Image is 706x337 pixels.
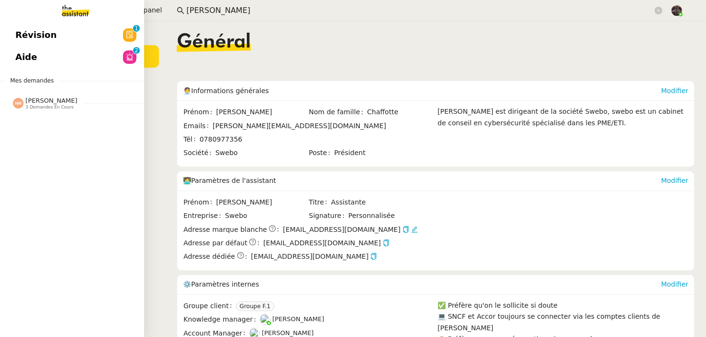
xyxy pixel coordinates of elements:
span: Société [183,147,215,158]
span: Paramètres de l'assistant [191,177,276,184]
p: 2 [134,47,138,56]
span: Entreprise [183,210,225,221]
span: Titre [309,197,331,208]
span: Personnalisée [348,210,395,221]
span: Tél [183,134,199,145]
div: [PERSON_NAME] est dirigeant de la société Swebo, swebo est un cabinet de conseil en cybersécurité... [438,106,688,160]
span: [PERSON_NAME] [272,315,324,323]
span: Prénom [183,197,216,208]
span: 0780977356 [199,135,242,143]
span: Président [334,147,433,158]
span: Nom de famille [309,107,367,118]
span: [PERSON_NAME] [262,329,314,337]
span: Prénom [183,107,216,118]
div: 🧑‍💻 [183,171,661,191]
img: 2af2e8ed-4e7a-4339-b054-92d163d57814 [671,5,682,16]
span: Révision [15,28,57,42]
span: Poste [309,147,334,158]
img: users%2FyQfMwtYgTqhRP2YHWHmG2s2LYaD3%2Favatar%2Fprofile-pic.png [260,314,270,325]
span: 3 demandes en cours [25,105,73,110]
nz-badge-sup: 2 [133,47,140,54]
p: 1 [134,25,138,34]
div: ⚙️ [183,275,661,294]
span: Chaffotte [367,107,433,118]
span: Paramètres internes [191,280,259,288]
span: Signature [309,210,348,221]
nz-tag: Groupe F.1 [236,301,274,311]
span: [EMAIL_ADDRESS][DOMAIN_NAME] [283,224,401,235]
div: 💻 SNCF et Accor toujours se connecter via les comptes clients de [PERSON_NAME] [438,311,688,334]
span: Groupe client [183,301,236,312]
span: Emails [183,120,213,132]
span: Général [177,33,251,52]
span: Adresse dédiée [183,251,235,262]
input: Rechercher [186,4,653,17]
span: [PERSON_NAME] [25,97,77,104]
span: Adresse marque blanche [183,224,267,235]
a: Modifier [661,177,688,184]
span: Mes demandes [4,76,60,85]
span: Informations générales [191,87,269,95]
div: ✅ Préfère qu'on le sollicite si doute [438,300,688,311]
span: Knowledge manager [183,314,260,325]
span: [PERSON_NAME][EMAIL_ADDRESS][DOMAIN_NAME] [213,122,386,130]
span: [PERSON_NAME] [216,107,308,118]
nz-badge-sup: 1 [133,25,140,32]
img: svg [13,98,24,108]
span: Aide [15,50,37,64]
span: [EMAIL_ADDRESS][DOMAIN_NAME] [251,251,377,262]
div: 🧑‍💼 [183,81,661,100]
a: Modifier [661,87,688,95]
span: Assistante [331,197,433,208]
span: Adresse par défaut [183,238,247,249]
span: Swebo [215,147,308,158]
span: Swebo [225,210,308,221]
a: Modifier [661,280,688,288]
span: [PERSON_NAME] [216,197,308,208]
span: [EMAIL_ADDRESS][DOMAIN_NAME] [263,238,390,249]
